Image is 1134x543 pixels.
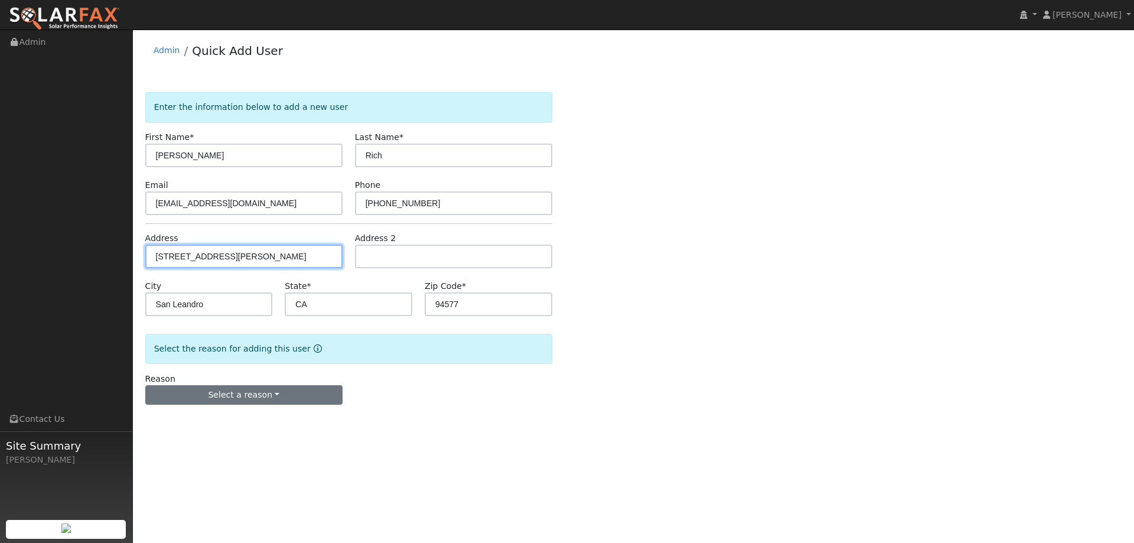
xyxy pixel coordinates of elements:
[285,280,311,292] label: State
[462,281,466,291] span: Required
[145,385,343,405] button: Select a reason
[145,373,175,385] label: Reason
[154,45,180,55] a: Admin
[355,131,403,144] label: Last Name
[145,334,552,364] div: Select the reason for adding this user
[399,132,403,142] span: Required
[355,232,396,245] label: Address 2
[145,92,552,122] div: Enter the information below to add a new user
[355,179,381,191] label: Phone
[145,131,194,144] label: First Name
[145,280,162,292] label: City
[61,524,71,533] img: retrieve
[1052,10,1122,19] span: [PERSON_NAME]
[6,438,126,454] span: Site Summary
[145,232,178,245] label: Address
[9,6,120,31] img: SolarFax
[6,454,126,466] div: [PERSON_NAME]
[425,280,466,292] label: Zip Code
[145,179,168,191] label: Email
[190,132,194,142] span: Required
[311,344,322,353] a: Reason for new user
[307,281,311,291] span: Required
[192,44,283,58] a: Quick Add User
